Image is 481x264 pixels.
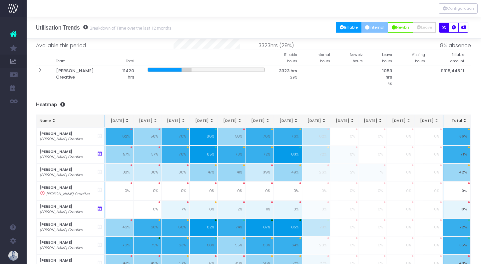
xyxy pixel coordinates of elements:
[190,181,218,200] td: 0%
[133,145,161,163] td: 57%
[40,185,72,190] strong: [PERSON_NAME]
[358,128,386,145] td: 0%
[218,163,245,181] td: 41%
[49,66,111,88] th: [PERSON_NAME] Creative
[277,118,298,124] div: [DATE]
[414,181,442,200] td: 0%
[439,3,478,14] button: Configuration
[358,200,386,218] td: 0%
[443,236,471,254] td: 65%
[330,145,358,163] td: 6%
[443,163,471,181] td: 42%
[302,236,330,254] td: 20%
[358,145,386,163] td: 0%
[40,167,72,172] strong: [PERSON_NAME]
[386,128,414,145] td: 0%
[105,115,133,128] th: Jan 25: activate to sort column ascending
[161,218,189,236] td: 66%
[40,149,72,154] strong: [PERSON_NAME]
[40,240,72,245] strong: [PERSON_NAME]
[302,218,330,236] td: 73%
[161,181,189,200] td: 0%
[56,58,66,64] small: Team
[290,74,297,80] small: 29%
[40,204,72,209] strong: [PERSON_NAME]
[190,115,218,128] th: Apr 25: activate to sort column ascending
[376,68,392,81] span: 1053 hrs
[161,200,189,218] td: 7%
[258,42,294,49] span: 3323hrs (29%)
[330,218,358,236] td: 0%
[105,200,133,218] td: -
[36,102,471,108] h3: Heatmap
[330,115,358,128] th: Sep 25: activate to sort column ascending
[387,81,392,87] small: 8%
[414,163,442,181] td: 0%
[361,22,388,33] button: Internal
[330,163,358,181] td: 2%
[443,200,471,218] td: 10%
[221,118,242,124] div: [DATE]
[330,200,358,218] td: 0%
[302,200,330,218] td: 10%
[40,227,83,233] i: [PERSON_NAME] Creative
[386,218,414,236] td: 0%
[161,115,189,128] th: Mar 25: activate to sort column ascending
[161,163,189,181] td: 30%
[165,118,186,124] div: [DATE]
[249,118,270,124] div: [DATE]
[36,115,105,128] th: Name: activate to sort column ascending
[413,22,436,33] button: Leave
[105,128,133,145] td: 62%
[334,118,355,124] div: [DATE]
[443,128,471,145] td: 66%
[36,42,86,49] span: Available this period
[330,128,358,145] td: 0%
[161,145,189,163] td: 76%
[133,181,161,200] td: 0%
[133,128,161,145] td: 56%
[443,115,471,128] th: Total: activate to sort column ascending
[386,200,414,218] td: 0%
[246,163,274,181] td: 39%
[450,51,464,64] small: Billable amount
[105,145,133,163] td: 57%
[133,218,161,236] td: 68%
[40,258,72,263] strong: [PERSON_NAME]
[105,218,133,236] td: 46%
[358,115,386,128] th: Oct 25: activate to sort column ascending
[36,24,173,31] h3: Utilisation Trends
[414,200,442,218] td: 0%
[386,145,414,163] td: 0%
[411,51,425,64] small: Missing hours
[386,115,414,128] th: Nov 25: activate to sort column ascending
[274,115,302,128] th: Jul 25: activate to sort column ascending
[40,172,83,178] i: [PERSON_NAME] Creative
[274,163,302,181] td: 49%
[443,218,471,236] td: 72%
[190,200,218,218] td: 18%
[246,218,274,236] td: 87%
[246,128,274,145] td: 76%
[109,118,130,124] div: [DATE]
[447,118,467,124] div: Total
[330,236,358,254] td: 0%
[302,163,330,181] td: 26%
[161,236,189,254] td: 63%
[316,51,330,64] small: Internal hours
[414,218,442,236] td: 0%
[302,128,330,145] td: 62%
[388,22,413,33] button: Newbiz
[386,236,414,254] td: 0%
[386,181,414,200] td: 0%
[386,163,414,181] td: 0%
[284,51,297,64] small: Billable hours
[382,51,392,64] small: Leave hours
[350,51,363,64] small: Newbiz hours
[105,163,133,181] td: 38%
[133,115,161,128] th: Feb 25: activate to sort column ascending
[161,128,189,145] td: 70%
[414,115,442,128] th: Dec 25: activate to sort column ascending
[190,236,218,254] td: 68%
[218,181,245,200] td: 0%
